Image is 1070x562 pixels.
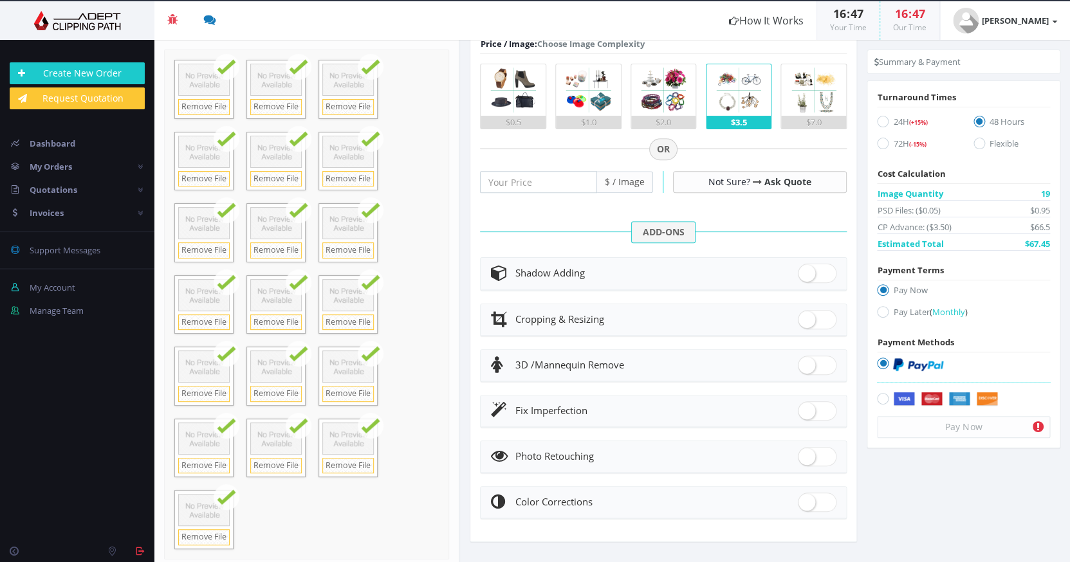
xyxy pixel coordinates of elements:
[877,336,954,348] span: Payment Methods
[10,11,145,30] img: Adept Graphics
[877,91,955,103] span: Turnaround Times
[764,176,811,188] a: Ask Quote
[250,99,302,115] a: Remove File
[30,138,75,149] span: Dashboard
[515,358,534,371] span: 3D /
[250,314,302,331] a: Remove File
[250,458,302,474] a: Remove File
[893,392,998,406] img: Securely by Stripe
[713,64,764,116] img: 4.png
[909,118,927,127] span: (+15%)
[322,314,374,331] a: Remove File
[631,221,696,243] span: ADD-ONS
[515,404,587,417] span: Fix Imperfection
[10,62,145,84] a: Create New Order
[487,64,539,116] img: 1.png
[515,313,604,325] span: Cropping & Resizing
[322,171,374,187] a: Remove File
[893,22,927,33] small: Our Time
[30,184,77,195] span: Quotations
[480,171,597,193] input: Your Price
[480,38,537,50] span: Price / Image:
[322,242,374,258] a: Remove File
[556,116,621,129] div: $1.0
[178,529,230,545] a: Remove File
[250,242,302,258] a: Remove File
[877,305,1050,323] label: Pay Later
[716,1,816,40] a: How It Works
[322,99,374,115] a: Remove File
[877,187,943,200] span: Image Quantity
[178,314,230,331] a: Remove File
[982,15,1049,26] strong: [PERSON_NAME]
[877,115,954,132] label: 24H
[178,458,230,474] a: Remove File
[515,266,584,279] span: Shadow Adding
[515,495,592,508] span: Color Corrections
[638,64,689,116] img: 3.png
[597,171,653,193] span: $ / Image
[30,161,72,172] span: My Orders
[909,140,926,149] span: (-15%)
[1030,204,1050,217] span: $0.95
[515,358,623,371] span: Mannequin Remove
[1041,187,1050,200] span: 19
[178,99,230,115] a: Remove File
[708,176,750,188] span: Not Sure?
[895,6,908,21] span: 16
[178,386,230,402] a: Remove File
[851,6,863,21] span: 47
[30,282,75,293] span: My Account
[973,115,1050,132] label: 48 Hours
[649,138,678,160] span: OR
[781,116,846,129] div: $7.0
[846,6,851,21] span: :
[1030,221,1050,233] span: $66.5
[30,244,100,256] span: Support Messages
[30,207,64,219] span: Invoices
[909,116,927,127] a: (+15%)
[322,458,374,474] a: Remove File
[893,358,943,371] img: PayPal
[973,137,1050,154] label: Flexible
[877,221,951,233] span: CP Advance: ($3.50)
[178,171,230,187] a: Remove File
[932,306,964,318] span: Monthly
[481,116,546,129] div: $0.5
[706,116,771,129] div: $3.5
[562,64,614,116] img: 2.png
[877,237,943,250] span: Estimated Total
[909,138,926,149] a: (-15%)
[515,449,593,462] span: Photo Retouching
[877,137,954,154] label: 72H
[480,37,644,50] div: Choose Image Complexity
[877,264,943,276] span: Payment Terms
[940,1,1070,40] a: [PERSON_NAME]
[322,386,374,402] a: Remove File
[877,284,1050,301] label: Pay Now
[929,306,967,318] a: (Monthly)
[953,8,979,33] img: user_default.jpg
[833,6,846,21] span: 16
[250,386,302,402] a: Remove File
[1025,237,1050,250] span: $67.45
[10,87,145,109] a: Request Quotation
[631,116,696,129] div: $2.0
[877,204,940,217] span: PSD Files: ($0.05)
[30,305,84,316] span: Manage Team
[830,22,867,33] small: Your Time
[788,64,840,116] img: 5.png
[250,171,302,187] a: Remove File
[178,242,230,258] a: Remove File
[908,6,912,21] span: :
[874,55,960,68] li: Summary & Payment
[877,168,945,179] span: Cost Calculation
[912,6,925,21] span: 47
